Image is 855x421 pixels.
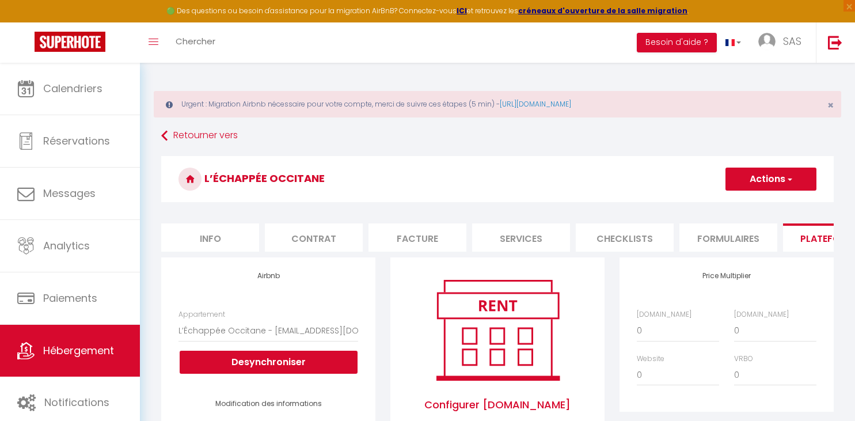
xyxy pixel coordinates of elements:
[637,33,717,52] button: Besoin d'aide ?
[368,223,466,252] li: Facture
[196,400,341,408] h4: Modification des informations
[518,6,687,16] a: créneaux d'ouverture de la salle migration
[44,395,109,409] span: Notifications
[827,98,834,112] span: ×
[167,22,224,63] a: Chercher
[679,223,777,252] li: Formulaires
[161,156,834,202] h3: L’Échappée Occitane
[178,272,358,280] h4: Airbnb
[43,343,114,358] span: Hébergement
[637,272,816,280] h4: Price Multiplier
[154,91,841,117] div: Urgent : Migration Airbnb nécessaire pour votre compte, merci de suivre ces étapes (5 min) -
[424,275,571,385] img: rent.png
[576,223,674,252] li: Checklists
[43,238,90,253] span: Analytics
[758,33,776,50] img: ...
[637,309,691,320] label: [DOMAIN_NAME]
[734,309,789,320] label: [DOMAIN_NAME]
[750,22,816,63] a: ... SAS
[725,168,816,191] button: Actions
[265,223,363,252] li: Contrat
[500,99,571,109] a: [URL][DOMAIN_NAME]
[637,354,664,365] label: Website
[734,354,753,365] label: VRBO
[457,6,467,16] a: ICI
[43,134,110,148] span: Réservations
[161,223,259,252] li: Info
[176,35,215,47] span: Chercher
[43,186,96,200] span: Messages
[178,309,225,320] label: Appartement
[828,35,842,50] img: logout
[827,100,834,111] button: Close
[43,81,102,96] span: Calendriers
[783,34,801,48] span: SAS
[161,126,834,146] a: Retourner vers
[472,223,570,252] li: Services
[43,291,97,305] span: Paiements
[180,351,358,374] button: Desynchroniser
[35,32,105,52] img: Super Booking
